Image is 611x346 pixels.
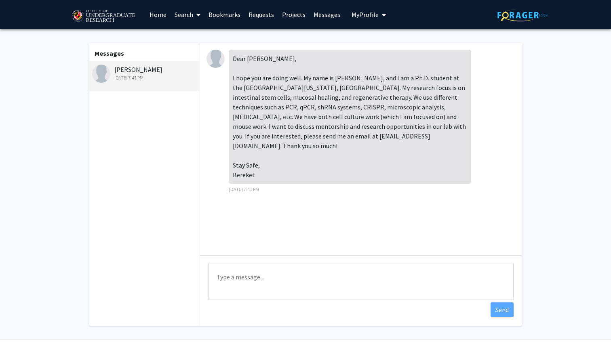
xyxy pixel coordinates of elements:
iframe: Chat [6,310,34,340]
a: Requests [244,0,278,29]
div: Dear [PERSON_NAME], I hope you are doing well. My name is [PERSON_NAME], and I am a Ph.D. student... [229,50,471,184]
img: ForagerOne Logo [497,9,548,21]
a: Bookmarks [204,0,244,29]
b: Messages [95,49,124,57]
a: Search [171,0,204,29]
textarea: Message [208,264,514,300]
a: Home [145,0,171,29]
img: Bereket Girma [206,50,225,68]
img: Bereket Girma [92,65,110,83]
img: University of Maryland Logo [69,6,137,26]
a: Messages [310,0,344,29]
button: Send [491,302,514,317]
div: [PERSON_NAME] [92,65,198,82]
div: [DATE] 7:41 PM [92,74,198,82]
span: My Profile [352,10,379,19]
span: [DATE] 7:41 PM [229,186,259,192]
a: Projects [278,0,310,29]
